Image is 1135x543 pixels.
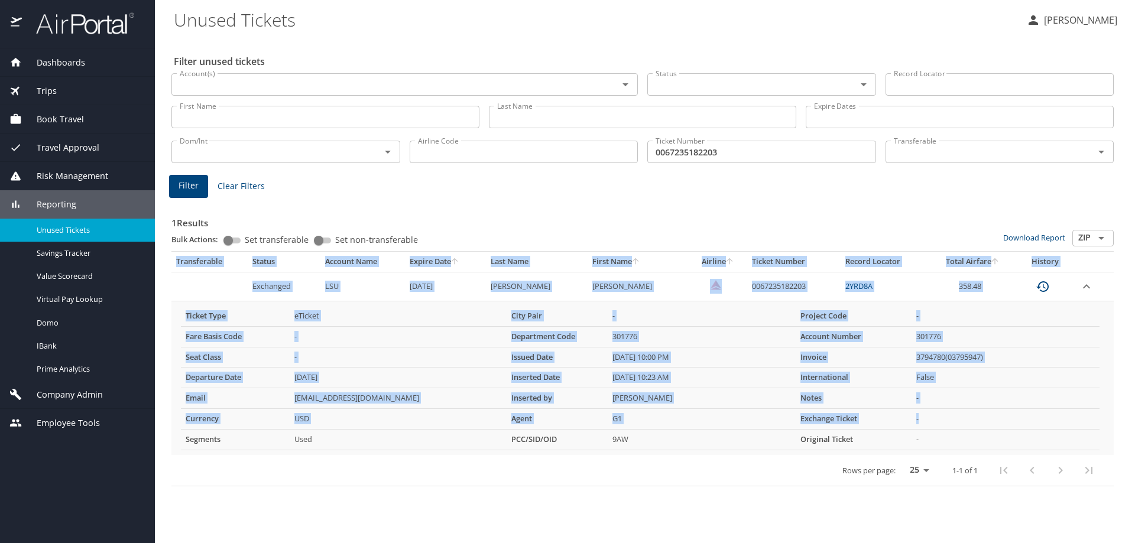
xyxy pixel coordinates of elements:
[213,175,270,197] button: Clear Filters
[181,347,290,368] th: Seat Class
[842,467,896,474] p: Rows per page:
[608,430,796,450] td: 9AW
[248,252,320,272] th: Status
[179,178,199,193] span: Filter
[912,326,1100,347] td: 301776
[290,347,507,368] td: -
[22,113,84,126] span: Book Travel
[796,388,912,409] th: Notes
[37,248,141,259] span: Savings Tracker
[507,347,608,368] th: Issued Date
[37,363,141,375] span: Prime Analytics
[11,12,23,35] img: icon-airportal.png
[248,272,320,301] td: Exchanged
[608,347,796,368] td: [DATE] 10:00 PM
[689,252,747,272] th: Airline
[486,272,588,301] td: [PERSON_NAME]
[588,252,689,272] th: First Name
[796,430,912,450] th: Original Ticket
[952,467,978,474] p: 1-1 of 1
[929,272,1016,301] td: 358.48
[1003,232,1065,243] a: Download Report
[290,388,507,409] td: [EMAIL_ADDRESS][DOMAIN_NAME]
[796,347,912,368] th: Invoice
[912,388,1100,409] td: -
[608,388,796,409] td: [PERSON_NAME]
[176,256,243,267] div: Transferable
[290,409,507,430] td: USD
[23,12,134,35] img: airportal-logo.png
[1079,279,1094,294] button: expand row
[912,409,1100,430] td: -
[710,279,722,291] img: VxQ0i4AAAAASUVORK5CYII=
[1016,252,1075,272] th: History
[632,258,640,266] button: sort
[22,388,103,401] span: Company Admin
[747,252,841,272] th: Ticket Number
[900,461,933,479] select: rows per page
[1093,144,1110,160] button: Open
[588,272,689,301] td: [PERSON_NAME]
[320,272,405,301] td: LSU
[912,347,1100,368] td: 3794780(03795947)
[22,198,76,211] span: Reporting
[290,306,507,326] td: eTicket
[174,1,1017,38] h1: Unused Tickets
[22,170,108,183] span: Risk Management
[22,56,85,69] span: Dashboards
[855,76,872,93] button: Open
[181,430,290,450] th: Segments
[507,409,608,430] th: Agent
[507,388,608,409] th: Inserted by
[181,409,290,430] th: Currency
[507,306,608,326] th: City Pair
[796,306,912,326] th: Project Code
[929,252,1016,272] th: Total Airfare
[608,326,796,347] td: 301776
[171,252,1114,486] table: custom pagination table
[37,294,141,305] span: Virtual Pay Lookup
[218,179,265,194] span: Clear Filters
[747,272,841,301] td: 0067235182203
[1040,13,1117,27] p: [PERSON_NAME]
[507,368,608,388] th: Inserted Date
[991,258,1000,266] button: sort
[245,236,309,244] span: Set transferable
[1093,230,1110,246] button: Open
[617,76,634,93] button: Open
[726,258,734,266] button: sort
[37,225,141,236] span: Unused Tickets
[22,84,57,97] span: Trips
[37,271,141,282] span: Value Scorecard
[290,326,507,347] td: -
[608,368,796,388] td: [DATE] 10:23 AM
[181,306,1100,450] table: more info about unused tickets
[1022,9,1122,31] button: [PERSON_NAME]
[335,236,418,244] span: Set non-transferable
[290,368,507,388] td: [DATE]
[181,306,290,326] th: Ticket Type
[451,258,459,266] button: sort
[841,252,929,272] th: Record Locator
[405,252,487,272] th: Expire Date
[796,409,912,430] th: Exchange Ticket
[912,368,1100,388] td: False
[845,281,873,291] a: 2YRD8A
[22,417,100,430] span: Employee Tools
[37,317,141,329] span: Domo
[22,141,99,154] span: Travel Approval
[290,430,507,450] td: Used
[181,326,290,347] th: Fare Basis Code
[507,326,608,347] th: Department Code
[380,144,396,160] button: Open
[796,368,912,388] th: International
[181,368,290,388] th: Departure Date
[169,175,208,198] button: Filter
[486,252,588,272] th: Last Name
[796,326,912,347] th: Account Number
[320,252,405,272] th: Account Name
[37,340,141,352] span: IBank
[181,388,290,409] th: Email
[507,430,608,450] th: PCC/SID/OID
[174,52,1116,71] h2: Filter unused tickets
